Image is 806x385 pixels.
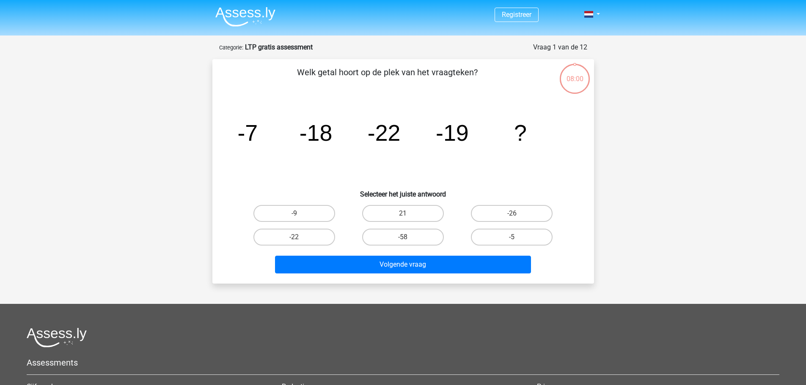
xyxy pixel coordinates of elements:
tspan: -19 [436,120,469,145]
div: Vraag 1 van de 12 [533,42,587,52]
tspan: ? [514,120,527,145]
label: -58 [362,229,444,246]
h6: Selecteer het juiste antwoord [226,183,580,198]
label: -9 [253,205,335,222]
p: Welk getal hoort op de plek van het vraagteken? [226,66,549,91]
label: -5 [471,229,553,246]
button: Volgende vraag [275,256,531,273]
label: 21 [362,205,444,222]
strong: LTP gratis assessment [245,43,313,51]
img: Assessly logo [27,328,87,347]
img: Assessly [215,7,275,27]
label: -26 [471,205,553,222]
div: 08:00 [559,63,591,84]
tspan: -18 [299,120,332,145]
a: Registreer [502,11,531,19]
small: Categorie: [219,44,243,51]
tspan: -7 [237,120,258,145]
h5: Assessments [27,358,779,368]
tspan: -22 [367,120,400,145]
label: -22 [253,229,335,246]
